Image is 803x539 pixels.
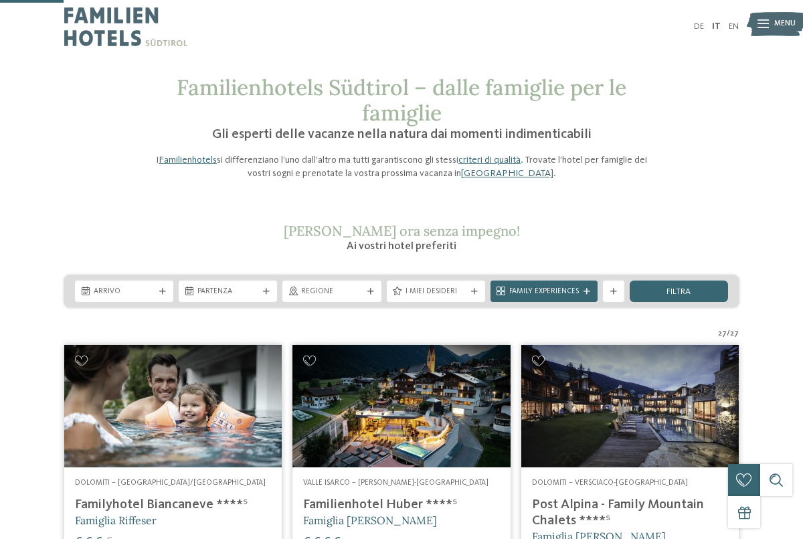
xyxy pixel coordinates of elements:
[509,287,579,297] span: Family Experiences
[75,497,271,513] h4: Familyhotel Biancaneve ****ˢ
[532,479,688,487] span: Dolomiti – Versciaco-[GEOGRAPHIC_DATA]
[64,345,282,467] img: Cercate un hotel per famiglie? Qui troverete solo i migliori!
[212,128,592,141] span: Gli esperti delle vacanze nella natura dai momenti indimenticabili
[159,155,217,165] a: Familienhotels
[461,169,553,178] a: [GEOGRAPHIC_DATA]
[292,345,510,467] img: Cercate un hotel per famiglie? Qui troverete solo i migliori!
[197,287,258,297] span: Partenza
[712,22,721,31] a: IT
[406,287,466,297] span: I miei desideri
[774,19,796,29] span: Menu
[301,287,362,297] span: Regione
[458,155,521,165] a: criteri di qualità
[177,74,626,127] span: Familienhotels Südtirol – dalle famiglie per le famiglie
[284,222,520,239] span: [PERSON_NAME] ora senza impegno!
[718,329,727,339] span: 27
[303,497,499,513] h4: Familienhotel Huber ****ˢ
[730,329,739,339] span: 27
[94,287,155,297] span: Arrivo
[303,514,437,527] span: Famiglia [PERSON_NAME]
[727,329,730,339] span: /
[347,241,456,252] span: Ai vostri hotel preferiti
[729,22,739,31] a: EN
[521,345,739,467] img: Post Alpina - Family Mountain Chalets ****ˢ
[75,514,157,527] span: Famiglia Riffeser
[694,22,704,31] a: DE
[303,479,488,487] span: Valle Isarco – [PERSON_NAME]-[GEOGRAPHIC_DATA]
[75,479,266,487] span: Dolomiti – [GEOGRAPHIC_DATA]/[GEOGRAPHIC_DATA]
[532,497,728,529] h4: Post Alpina - Family Mountain Chalets ****ˢ
[147,153,656,180] p: I si differenziano l’uno dall’altro ma tutti garantiscono gli stessi . Trovate l’hotel per famigl...
[666,288,691,297] span: filtra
